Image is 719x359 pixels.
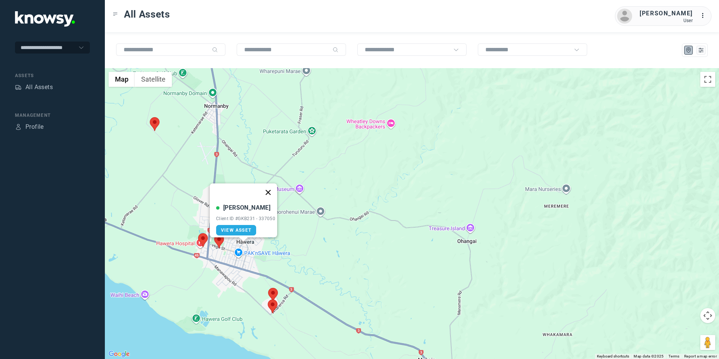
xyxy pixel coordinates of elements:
button: Map camera controls [700,308,715,323]
div: List [698,47,704,54]
div: Client ID #GKB231 - 337050 [216,216,275,221]
button: Toggle fullscreen view [700,72,715,87]
div: Search [333,47,339,53]
div: User [640,18,693,23]
img: Google [107,349,131,359]
a: View Asset [216,225,256,235]
div: Profile [25,122,44,131]
button: Show street map [109,72,135,87]
img: Application Logo [15,11,75,27]
a: AssetsAll Assets [15,83,53,92]
a: Terms (opens in new tab) [668,354,680,358]
div: [PERSON_NAME] [223,203,270,212]
div: Assets [15,84,22,91]
div: Assets [15,72,90,79]
div: All Assets [25,83,53,92]
div: Management [15,112,90,119]
div: Profile [15,124,22,130]
a: Open this area in Google Maps (opens a new window) [107,349,131,359]
button: Show satellite imagery [135,72,172,87]
button: Close [259,183,277,201]
div: [PERSON_NAME] [640,9,693,18]
div: Map [685,47,692,54]
span: Map data ©2025 [634,354,664,358]
a: Report a map error [684,354,717,358]
button: Drag Pegman onto the map to open Street View [700,335,715,350]
img: avatar.png [617,9,632,24]
div: : [700,11,709,21]
button: Keyboard shortcuts [597,354,629,359]
span: View Asset [221,228,251,233]
a: ProfileProfile [15,122,44,131]
div: Toggle Menu [113,12,118,17]
tspan: ... [701,13,708,18]
span: All Assets [124,7,170,21]
div: Search [212,47,218,53]
div: : [700,11,709,20]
